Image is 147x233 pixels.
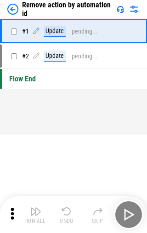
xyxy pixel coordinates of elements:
[129,4,140,15] img: Settings menu
[7,4,18,15] img: Back
[44,51,66,62] div: Update
[72,28,98,35] div: pending...
[22,28,29,35] span: # 1
[117,6,124,13] img: Support
[44,26,66,37] div: Update
[22,52,29,60] span: # 2
[72,53,98,60] div: pending...
[22,0,113,18] div: Remove action by automation id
